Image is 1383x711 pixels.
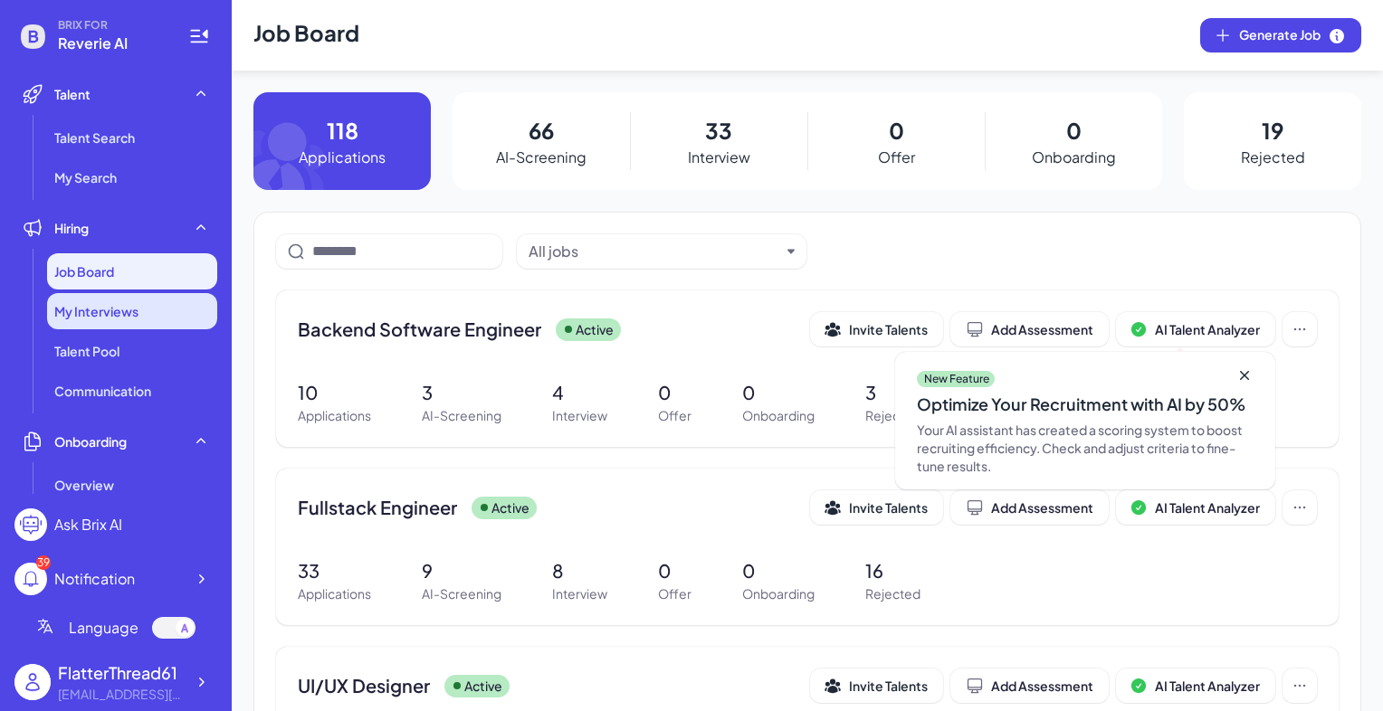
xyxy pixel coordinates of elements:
span: AI Talent Analyzer [1155,678,1260,694]
p: Interview [552,406,607,425]
button: Add Assessment [950,490,1109,525]
p: Rejected [865,584,920,603]
span: Overview [54,476,114,494]
div: 39 [36,555,51,570]
span: AI Talent Analyzer [1155,321,1260,337]
p: AI-Screening [422,406,501,425]
button: Invite Talents [810,668,943,703]
button: Generate Job [1200,18,1361,52]
p: Active [464,677,502,696]
p: Rejected [865,406,920,425]
p: Onboarding [1032,147,1116,168]
span: Talent Pool [54,342,119,360]
p: AI-Screening [496,147,587,168]
span: Talent [54,85,91,103]
span: Onboarding [54,432,127,450]
p: 33 [705,114,732,147]
p: Onboarding [742,406,815,425]
div: Notification [54,568,135,590]
img: user_logo.png [14,664,51,700]
p: 3 [865,379,920,406]
span: Language [69,617,138,639]
p: Offer [878,147,915,168]
p: 0 [889,114,904,147]
button: AI Talent Analyzer [1116,490,1275,525]
span: UI/UX Designer [298,673,430,698]
div: Optimize Your Recruitment with AI by 50% [917,392,1254,417]
div: FlatterThread61 [58,660,185,685]
span: Job Board [54,262,114,280]
p: 9 [422,557,501,584]
span: BRIX FOR [58,18,167,33]
div: All jobs [529,241,578,262]
p: 0 [1066,114,1082,147]
button: Invite Talents [810,490,943,525]
button: Invite Talents [810,312,943,346]
p: 19 [1262,114,1283,147]
p: New Feature [924,372,989,386]
button: Add Assessment [950,312,1109,346]
p: Interview [552,584,607,603]
div: Ask Brix AI [54,514,122,536]
p: Rejected [1241,147,1305,168]
span: Invite Talents [849,678,928,694]
p: Offer [658,406,691,425]
span: Reverie AI [58,33,167,54]
span: Generate Job [1239,25,1346,45]
span: Talent Search [54,128,135,147]
div: Add Assessment [966,498,1093,517]
span: AI Talent Analyzer [1155,499,1260,516]
button: Add Assessment [950,668,1109,703]
p: 0 [742,557,815,584]
p: 0 [742,379,815,406]
span: My Search [54,168,117,186]
p: 4 [552,379,607,406]
p: 16 [865,557,920,584]
span: My Interviews [54,302,138,320]
p: 3 [422,379,501,406]
span: Invite Talents [849,321,928,337]
button: All jobs [529,241,780,262]
span: Backend Software Engineer [298,317,541,342]
p: Applications [298,584,371,603]
p: 8 [552,557,607,584]
p: AI-Screening [422,584,501,603]
p: Interview [688,147,750,168]
p: 0 [658,379,691,406]
p: 0 [658,557,691,584]
div: chencao@reverie-ai.com [58,685,185,704]
p: Applications [298,406,371,425]
div: Add Assessment [966,320,1093,338]
p: 66 [529,114,554,147]
span: Fullstack Engineer [298,495,457,520]
p: Active [576,320,614,339]
p: Active [491,498,529,517]
span: Communication [54,382,151,400]
span: Hiring [54,219,89,237]
div: Add Assessment [966,677,1093,695]
p: Onboarding [742,584,815,603]
div: Your AI assistant has created a scoring system to boost recruiting efficiency. Check and adjust c... [917,421,1254,475]
p: 10 [298,379,371,406]
button: AI Talent Analyzer [1116,668,1275,703]
button: AI Talent Analyzer [1116,312,1275,346]
p: 33 [298,557,371,584]
p: Offer [658,584,691,603]
span: Invite Talents [849,499,928,516]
